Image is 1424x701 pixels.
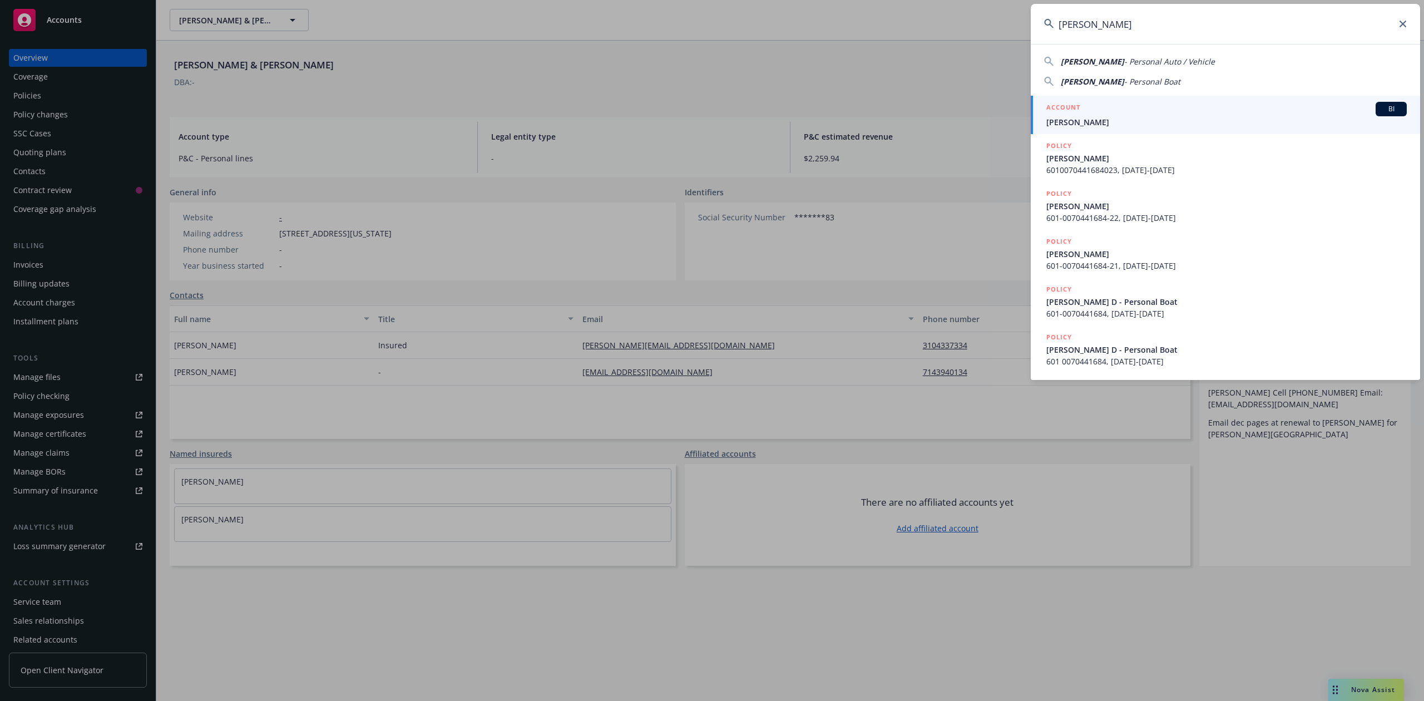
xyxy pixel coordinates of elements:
[1046,284,1072,295] h5: POLICY
[1046,308,1407,319] span: 601-0070441684, [DATE]-[DATE]
[1046,102,1080,115] h5: ACCOUNT
[1046,140,1072,151] h5: POLICY
[1046,356,1407,367] span: 601 0070441684, [DATE]-[DATE]
[1046,344,1407,356] span: [PERSON_NAME] D - Personal Boat
[1046,212,1407,224] span: 601-0070441684-22, [DATE]-[DATE]
[1046,236,1072,247] h5: POLICY
[1046,332,1072,343] h5: POLICY
[1046,164,1407,176] span: 6010070441684023, [DATE]-[DATE]
[1124,76,1180,87] span: - Personal Boat
[1031,134,1420,182] a: POLICY[PERSON_NAME]6010070441684023, [DATE]-[DATE]
[1061,56,1124,67] span: [PERSON_NAME]
[1031,230,1420,278] a: POLICY[PERSON_NAME]601-0070441684-21, [DATE]-[DATE]
[1046,260,1407,271] span: 601-0070441684-21, [DATE]-[DATE]
[1046,116,1407,128] span: [PERSON_NAME]
[1031,325,1420,373] a: POLICY[PERSON_NAME] D - Personal Boat601 0070441684, [DATE]-[DATE]
[1031,4,1420,44] input: Search...
[1031,96,1420,134] a: ACCOUNTBI[PERSON_NAME]
[1031,182,1420,230] a: POLICY[PERSON_NAME]601-0070441684-22, [DATE]-[DATE]
[1046,152,1407,164] span: [PERSON_NAME]
[1046,296,1407,308] span: [PERSON_NAME] D - Personal Boat
[1031,278,1420,325] a: POLICY[PERSON_NAME] D - Personal Boat601-0070441684, [DATE]-[DATE]
[1046,188,1072,199] h5: POLICY
[1061,76,1124,87] span: [PERSON_NAME]
[1124,56,1215,67] span: - Personal Auto / Vehicle
[1046,248,1407,260] span: [PERSON_NAME]
[1380,104,1402,114] span: BI
[1046,200,1407,212] span: [PERSON_NAME]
